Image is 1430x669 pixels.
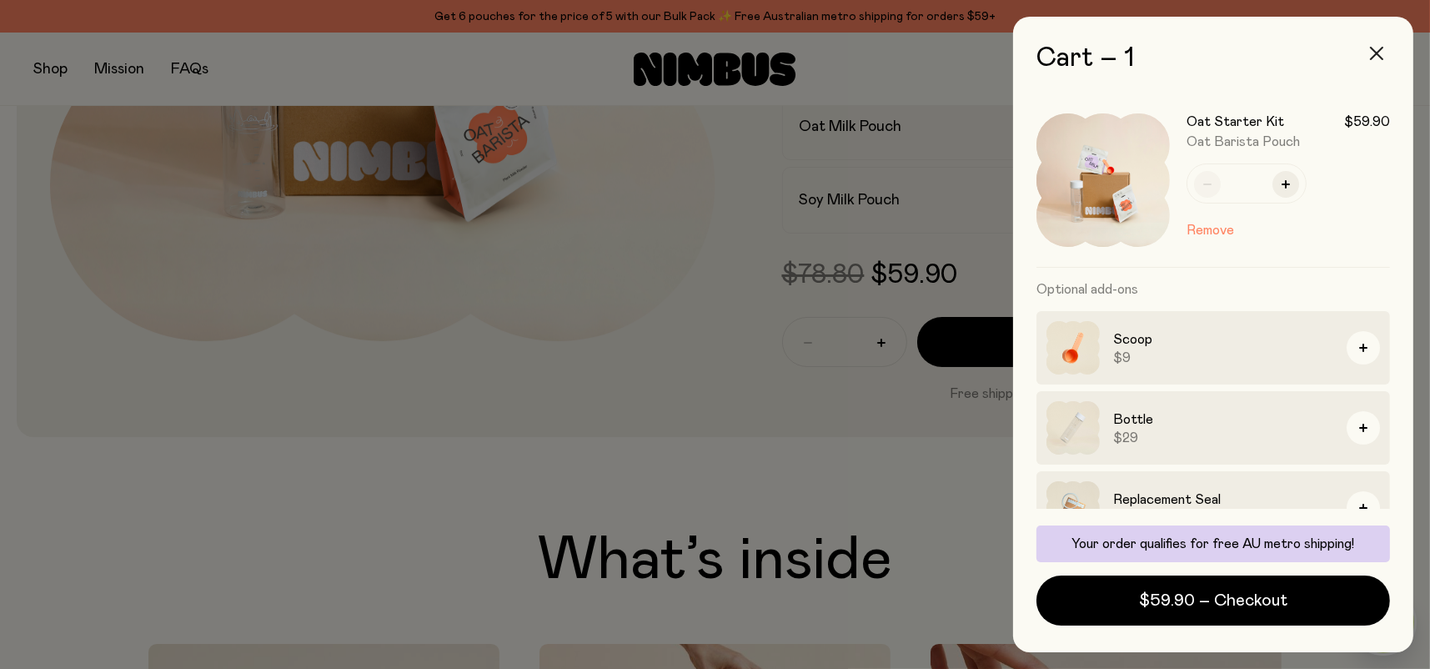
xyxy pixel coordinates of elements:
h3: Bottle [1113,410,1333,430]
button: Remove [1187,220,1234,240]
h3: Oat Starter Kit [1187,113,1284,130]
span: $29 [1113,430,1333,446]
span: $59.90 [1344,113,1390,130]
span: Oat Barista Pouch [1187,135,1300,148]
span: $59.90 – Checkout [1139,589,1287,612]
button: $59.90 – Checkout [1036,576,1390,626]
span: $9 [1113,350,1333,366]
h3: Scoop [1113,329,1333,350]
p: Your order qualifies for free AU metro shipping! [1046,536,1380,552]
h2: Cart – 1 [1036,43,1390,73]
h3: Replacement Seal [1113,490,1333,510]
h3: Optional add-ons [1036,268,1390,311]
